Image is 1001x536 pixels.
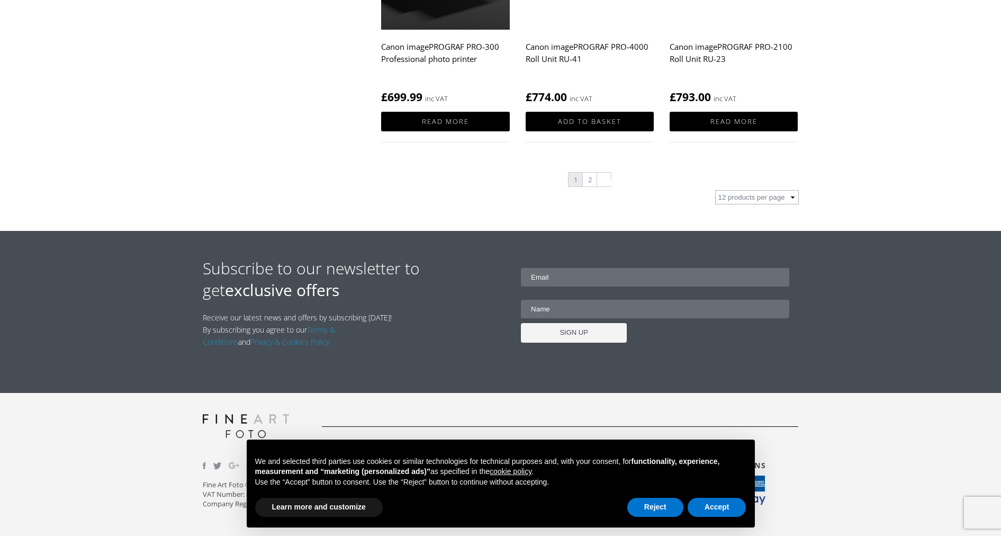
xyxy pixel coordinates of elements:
[521,300,789,318] input: Name
[526,112,654,131] a: Add to basket: “Canon imagePROGRAF PRO-4000 Roll Unit RU-41”
[521,323,627,343] input: SIGN UP
[255,498,383,517] button: Learn more and customize
[526,90,532,104] span: £
[670,112,798,131] a: Read more about “Canon imagePROGRAF PRO-2100 Roll Unit RU-23”
[250,337,331,347] a: Privacy & Cookies Policy.
[213,462,222,469] img: twitter.svg
[203,257,501,301] h2: Subscribe to our newsletter to get
[425,93,448,105] strong: inc VAT
[203,462,206,469] img: facebook.svg
[203,480,441,508] p: Fine Art Foto © 2024 VAT Number: 839 2616 06 Company Registration Number: 5083485
[203,414,290,438] img: logo-grey.svg
[583,173,597,186] a: Page 2
[381,172,798,190] nav: Product Pagination
[526,37,654,79] h2: Canon imagePROGRAF PRO-4000 Roll Unit RU-41
[627,498,683,517] button: Reject
[526,90,567,104] bdi: 774.00
[229,460,239,471] img: Google_Plus.svg
[490,467,531,476] a: cookie policy
[569,173,582,186] span: Page 1
[381,112,509,131] a: Read more about “Canon imagePROGRAF PRO-300 Professional photo printer”
[570,93,592,105] strong: inc VAT
[714,93,736,105] strong: inc VAT
[381,37,509,79] h2: Canon imagePROGRAF PRO-300 Professional photo printer
[688,498,746,517] button: Accept
[670,90,676,104] span: £
[381,90,422,104] bdi: 699.99
[255,457,746,477] p: We and selected third parties use cookies or similar technologies for technical purposes and, wit...
[225,279,339,301] strong: exclusive offers
[203,311,398,348] p: Receive our latest news and offers by subscribing [DATE]! By subscribing you agree to our and
[255,457,720,476] strong: functionality, experience, measurement and “marketing (personalized ads)”
[521,268,789,287] input: Email
[670,90,711,104] bdi: 793.00
[255,477,746,488] p: Use the “Accept” button to consent. Use the “Reject” button to continue without accepting.
[238,431,763,536] div: Notice
[670,37,798,79] h2: Canon imagePROGRAF PRO-2100 Roll Unit RU-23
[381,90,387,104] span: £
